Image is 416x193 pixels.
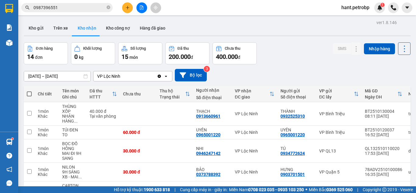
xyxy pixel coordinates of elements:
[97,73,120,79] div: VP Lộc Ninh
[121,73,122,79] input: Selected VP Lộc Ninh.
[402,2,412,13] button: caret-down
[38,109,56,114] div: 1 món
[196,132,220,137] div: 0965001220
[160,95,185,99] div: Trạng thái
[90,95,112,99] div: HTTT
[365,151,402,156] div: 17:53 [DATE]
[90,114,117,119] div: Tại văn phòng
[280,151,305,156] div: 0934772624
[157,86,193,102] th: Toggle SortBy
[364,43,395,54] button: Nhập hàng
[380,3,385,7] sup: 1
[12,138,13,140] sup: 1
[235,130,274,135] div: VP Lộc Ninh
[319,88,354,93] div: VP gửi
[232,86,277,102] th: Toggle SortBy
[333,43,351,54] button: SMS
[280,88,313,93] div: Người gửi
[123,170,153,174] div: 30.000 đ
[6,180,12,186] span: message
[216,53,238,60] span: 400.000
[38,114,56,119] div: Khác
[319,170,359,174] div: VP Quận 5
[38,172,56,177] div: Khác
[125,5,130,10] span: plus
[280,146,313,151] div: TÚ
[38,151,56,156] div: Khác
[62,88,83,93] div: Tên món
[24,71,90,81] input: Select a date range.
[391,5,396,10] img: phone-icon
[62,165,83,170] div: NILON
[191,55,193,60] span: đ
[196,95,229,100] div: Số điện thoại
[73,21,101,35] button: Kho nhận
[381,3,383,7] span: 1
[150,2,161,13] button: aim
[36,46,53,51] div: Đơn hàng
[213,42,257,64] button: Chưa thu400.000đ
[365,146,402,151] div: QL132510110020
[309,186,353,193] span: Miền Bắc
[196,151,220,156] div: 0946247142
[382,188,386,192] span: copyright
[79,55,83,60] span: kg
[319,95,354,99] div: ĐC lấy
[404,5,410,10] span: caret-down
[365,167,402,172] div: 78ADV2510100086
[376,19,397,26] div: ver 1.8.146
[365,127,402,132] div: BT2510120037
[235,170,274,174] div: VP Lộc Ninh
[365,88,397,93] div: Mã GD
[90,88,112,93] div: Đã thu
[362,86,405,102] th: Toggle SortBy
[319,148,359,153] div: VP QL13
[6,24,12,31] img: solution-icon
[130,46,146,51] div: Số lượng
[107,5,110,9] span: close-circle
[62,95,83,99] div: Ghi chú
[229,186,304,193] span: Miền Nam
[319,130,359,135] div: VP Bình Triệu
[48,21,73,35] button: Trên xe
[5,4,13,13] img: logo-vxr
[24,21,48,35] button: Kho gửi
[114,186,170,193] span: Hỗ trợ kỹ thuật:
[153,5,158,10] span: aim
[175,69,207,81] button: Bộ lọc
[144,187,170,192] strong: 1900 633 818
[139,5,144,10] span: file-add
[101,21,135,35] button: Kho công nợ
[78,174,82,179] span: ...
[122,2,133,13] button: plus
[337,4,374,11] span: hant.petrobp
[225,46,240,51] div: Chưa thu
[25,5,30,10] span: search
[180,186,227,193] span: Cung cấp máy in - giấy in:
[157,74,162,79] svg: Clear value
[235,148,274,153] div: VP Lộc Ninh
[123,91,153,96] div: Chưa thu
[280,95,313,99] div: Số điện thoại
[86,86,120,102] th: Toggle SortBy
[74,53,78,60] span: 0
[196,146,229,151] div: NHI
[160,88,185,93] div: Thu hộ
[316,86,362,102] th: Toggle SortBy
[136,2,147,13] button: file-add
[135,21,170,35] button: Hàng đã giao
[38,167,56,172] div: 1 món
[24,42,68,64] button: Đơn hàng14đơn
[38,91,56,96] div: Chi tiết
[122,53,128,60] span: 15
[357,186,358,193] span: |
[196,172,220,177] div: 0373788392
[83,46,102,51] div: Khối lượng
[235,95,270,99] div: ĐC giao
[280,109,313,114] div: THÀNH
[38,132,56,137] div: Khác
[365,114,402,119] div: 08:11 [DATE]
[6,40,12,46] img: warehouse-icon
[280,167,313,172] div: HƯNG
